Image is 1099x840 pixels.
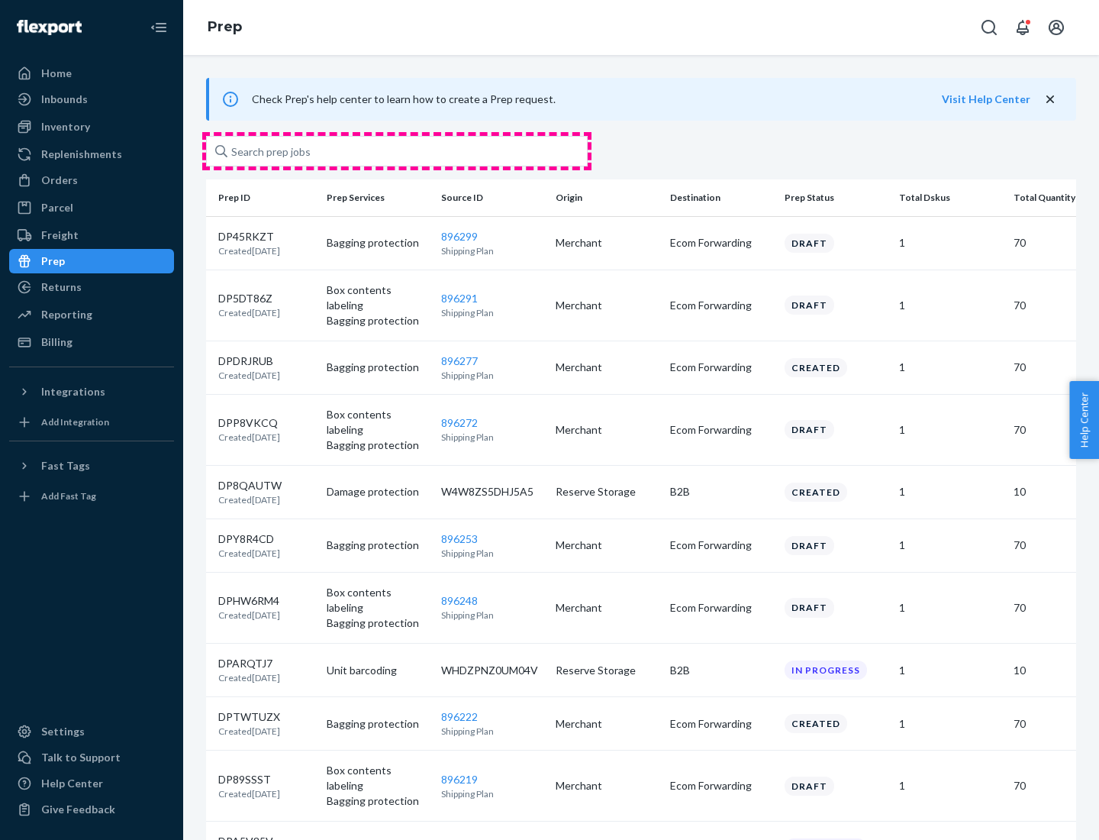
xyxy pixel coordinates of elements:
p: Merchant [556,778,658,793]
p: B2B [670,663,772,678]
p: Created [DATE] [218,609,280,622]
a: Orders [9,168,174,192]
p: Created [DATE] [218,369,280,382]
p: Unit barcoding [327,663,429,678]
p: Reserve Storage [556,484,658,499]
p: 1 [899,778,1001,793]
p: Created [DATE] [218,547,280,560]
p: DP89SSST [218,772,280,787]
p: Ecom Forwarding [670,778,772,793]
button: Open notifications [1007,12,1038,43]
p: Ecom Forwarding [670,422,772,438]
p: W4W8ZS5DHJ5A5 [441,484,543,499]
p: Created [DATE] [218,244,280,257]
p: Box contents labeling [327,283,429,313]
div: Parcel [41,200,73,215]
th: Prep ID [206,179,321,216]
p: DPDRJRUB [218,354,280,369]
div: Returns [41,279,82,295]
p: Box contents labeling [327,763,429,793]
div: Help Center [41,776,103,791]
a: Add Integration [9,410,174,435]
p: Shipping Plan [441,431,543,444]
div: Draft [785,598,834,617]
div: Settings [41,724,85,739]
p: Created [DATE] [218,431,280,444]
p: Damage protection [327,484,429,499]
p: Bagging protection [327,615,429,631]
p: DPHW6RM4 [218,593,280,609]
div: Billing [41,334,73,350]
p: 1 [899,716,1001,732]
p: Shipping Plan [441,609,543,622]
div: Replenishments [41,147,122,162]
p: Merchant [556,360,658,375]
div: Draft [785,777,834,796]
div: Freight [41,228,79,243]
div: Add Fast Tag [41,489,96,502]
button: Open Search Box [974,12,1004,43]
div: Inventory [41,119,90,134]
div: Orders [41,173,78,188]
p: Bagging protection [327,716,429,732]
p: Ecom Forwarding [670,235,772,250]
a: Home [9,61,174,86]
button: Open account menu [1041,12,1072,43]
p: Box contents labeling [327,407,429,438]
div: Add Integration [41,415,109,428]
p: Ecom Forwarding [670,716,772,732]
img: Flexport logo [17,20,82,35]
div: Draft [785,420,834,439]
p: Ecom Forwarding [670,298,772,313]
p: 1 [899,298,1001,313]
th: Prep Status [778,179,893,216]
div: Created [785,358,847,377]
a: 896291 [441,292,478,305]
a: 896272 [441,416,478,429]
div: Reporting [41,307,92,322]
p: 1 [899,538,1001,553]
th: Source ID [435,179,549,216]
p: Bagging protection [327,538,429,553]
div: Talk to Support [41,750,121,765]
a: Billing [9,330,174,354]
p: Ecom Forwarding [670,600,772,615]
a: Inventory [9,115,174,139]
p: WHDZPNZ0UM04V [441,663,543,678]
a: Freight [9,223,174,247]
p: DP8QAUTW [218,478,282,493]
p: B2B [670,484,772,499]
button: Help Center [1069,381,1099,459]
a: 896248 [441,594,478,607]
button: Visit Help Center [942,92,1030,107]
p: DP5DT86Z [218,291,280,306]
p: 1 [899,663,1001,678]
div: Integrations [41,384,105,399]
button: Close Navigation [143,12,174,43]
div: Give Feedback [41,802,115,817]
p: DP45RKZT [218,229,280,244]
ol: breadcrumbs [195,5,254,50]
p: Shipping Plan [441,244,543,257]
p: Ecom Forwarding [670,360,772,375]
p: DPARQTJ7 [218,656,280,671]
p: Shipping Plan [441,725,543,738]
button: Give Feedback [9,797,174,822]
button: Integrations [9,380,174,404]
p: Merchant [556,538,658,553]
p: DPY8R4CD [218,531,280,547]
a: Replenishments [9,142,174,166]
a: Returns [9,275,174,299]
button: Fast Tags [9,454,174,478]
th: Total Dskus [893,179,1007,216]
a: Help Center [9,771,174,796]
p: Shipping Plan [441,369,543,382]
p: DPTWTUZX [218,709,280,725]
p: Ecom Forwarding [670,538,772,553]
p: Box contents labeling [327,585,429,615]
th: Origin [549,179,664,216]
input: Search prep jobs [206,136,588,166]
p: Created [DATE] [218,671,280,684]
p: 1 [899,235,1001,250]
